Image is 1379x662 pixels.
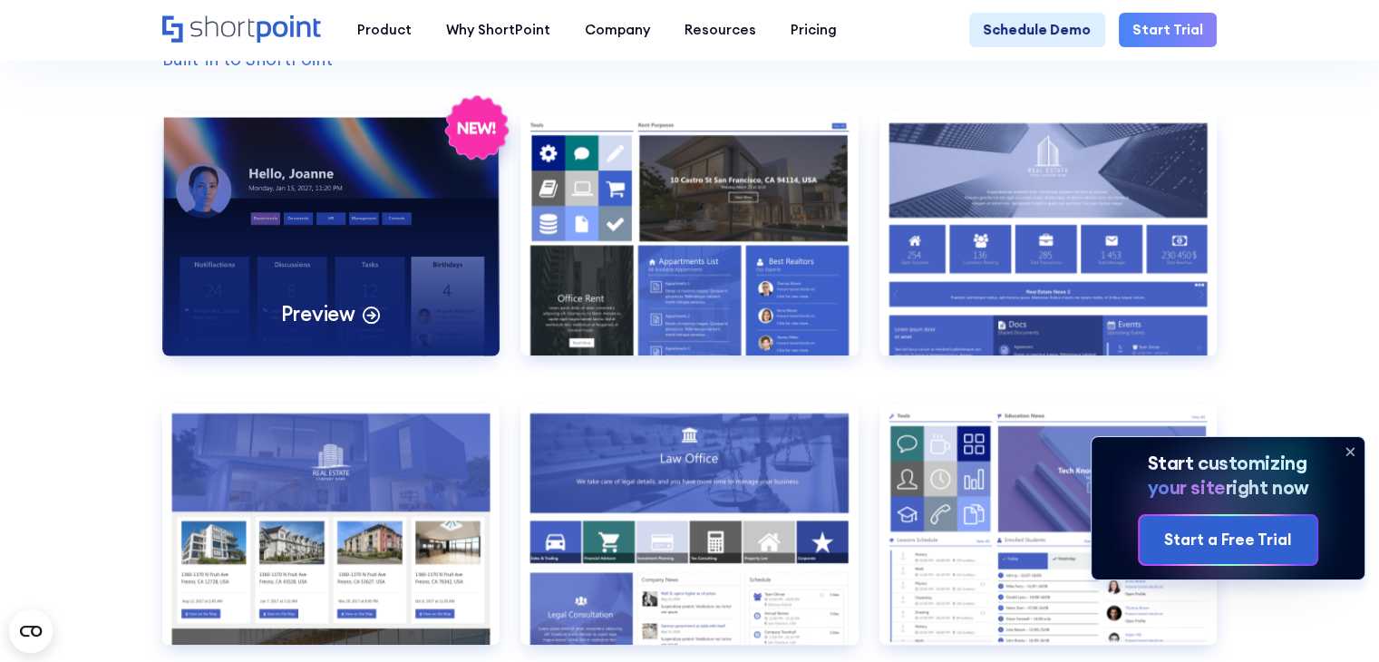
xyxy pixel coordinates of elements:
[1119,13,1217,47] a: Start Trial
[429,13,568,47] a: Why ShortPoint
[357,20,412,41] div: Product
[1054,453,1379,662] iframe: Chat Widget
[446,20,550,41] div: Why ShortPoint
[9,609,53,653] button: Open CMP widget
[969,13,1104,47] a: Schedule Demo
[162,113,500,383] a: CommunicationPreview
[1164,529,1292,552] div: Start a Free Trial
[568,13,667,47] a: Company
[773,13,854,47] a: Pricing
[585,20,650,41] div: Company
[879,113,1218,383] a: Documents 2
[340,13,429,47] a: Product
[520,113,859,383] a: Documents 1
[685,20,756,41] div: Resources
[667,13,773,47] a: Resources
[791,20,837,41] div: Pricing
[281,300,355,327] p: Preview
[1140,516,1317,564] a: Start a Free Trial
[162,15,323,45] a: Home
